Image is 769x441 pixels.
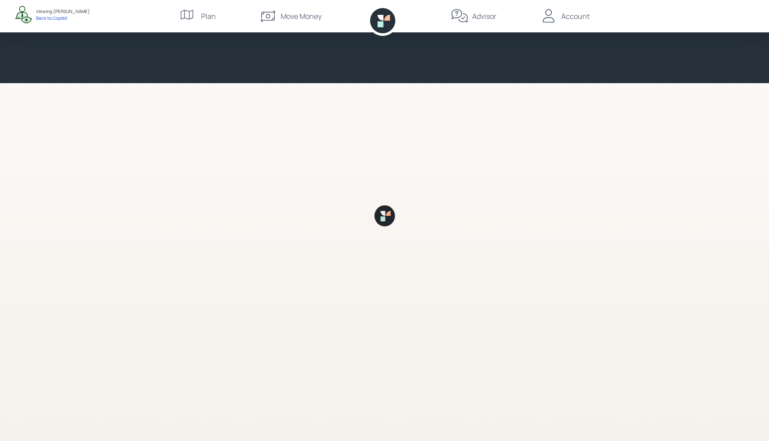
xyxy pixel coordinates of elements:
div: Account [561,11,590,22]
div: Viewing: [PERSON_NAME] [36,8,89,15]
div: Advisor [472,11,496,22]
div: Back to Copilot [36,15,89,21]
img: Retirable loading [374,205,395,227]
div: Plan [201,11,216,22]
div: Move Money [281,11,322,22]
